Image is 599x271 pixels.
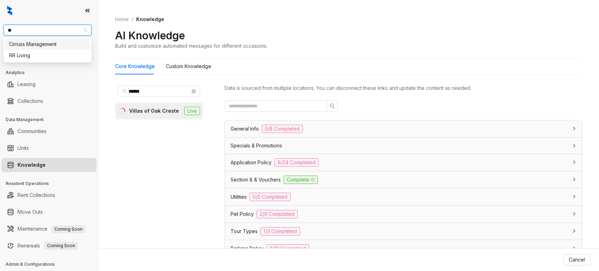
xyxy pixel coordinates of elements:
a: Communities [18,124,47,138]
span: Coming Soon [52,225,85,233]
span: Section 8 & Vouchers [231,176,281,184]
span: 5/8 Completed [262,125,303,133]
li: Units [1,141,96,155]
span: collapsed [572,126,576,131]
div: Parking Policy0/13 Completed [225,240,582,257]
a: RenewalsComing Soon [18,239,78,253]
span: Complete [284,176,318,184]
span: Utilities [231,193,247,201]
span: collapsed [572,229,576,233]
span: Knowledge [136,16,164,22]
div: Cirruss Management [9,40,86,48]
span: Application Policy [231,159,272,166]
span: Specials & Promotions [231,142,282,150]
span: Pet Policy [231,210,254,218]
span: 1/3 Completed [260,227,300,236]
span: search [330,103,335,109]
a: Collections [18,94,43,108]
span: Coming Soon [44,242,78,250]
span: collapsed [572,246,576,250]
a: Rent Collections [18,188,55,202]
div: Specials & Promotions [225,138,582,154]
span: Tour Types [231,227,258,235]
span: collapsed [572,160,576,164]
li: Rent Collections [1,188,96,202]
h2: AI Knowledge [115,29,185,42]
span: search [122,89,127,94]
li: Leads [1,47,96,61]
a: Move Outs [18,205,43,219]
span: Parking Policy [231,245,264,252]
span: collapsed [572,177,576,181]
div: Pet Policy2/9 Completed [225,206,582,223]
span: Live [184,107,200,115]
div: Data is sourced from multiple locations. You can disconnect these links and update the content as... [225,84,582,92]
span: 0/5 Completed [249,193,291,201]
li: Maintenance [1,222,96,236]
span: close-circle [192,89,196,93]
a: Leasing [18,77,35,91]
div: Villas of Oak Creste [129,107,179,115]
li: Move Outs [1,205,96,219]
div: Section 8 & VouchersComplete [225,171,582,188]
li: Leasing [1,77,96,91]
span: collapsed [572,212,576,216]
div: Cirruss Management [5,39,90,50]
h3: Resident Operations [6,180,98,187]
div: Application Policy6/24 Completed [225,154,582,171]
img: logo [7,6,12,15]
span: General Info [231,125,259,133]
a: Units [18,141,29,155]
div: Utilities0/5 Completed [225,189,582,205]
a: Home [114,15,130,23]
span: collapsed [572,194,576,199]
span: 2/9 Completed [257,210,298,218]
div: Build and customize automated messages for different occasions. [115,42,267,49]
h3: Analytics [6,70,98,76]
span: 6/24 Completed [274,158,319,167]
li: Communities [1,124,96,138]
span: collapsed [572,144,576,148]
div: Core Knowledge [115,62,155,70]
li: / [132,15,133,23]
div: RR Living [9,52,86,59]
h3: Admin & Configurations [6,261,98,267]
a: Knowledge [18,158,46,172]
div: General Info5/8 Completed [225,120,582,137]
li: Renewals [1,239,96,253]
li: Collections [1,94,96,108]
div: Tour Types1/3 Completed [225,223,582,240]
li: Knowledge [1,158,96,172]
div: Custom Knowledge [166,62,211,70]
h3: Data Management [6,117,98,123]
div: RR Living [5,50,90,61]
span: 0/13 Completed [266,244,309,253]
